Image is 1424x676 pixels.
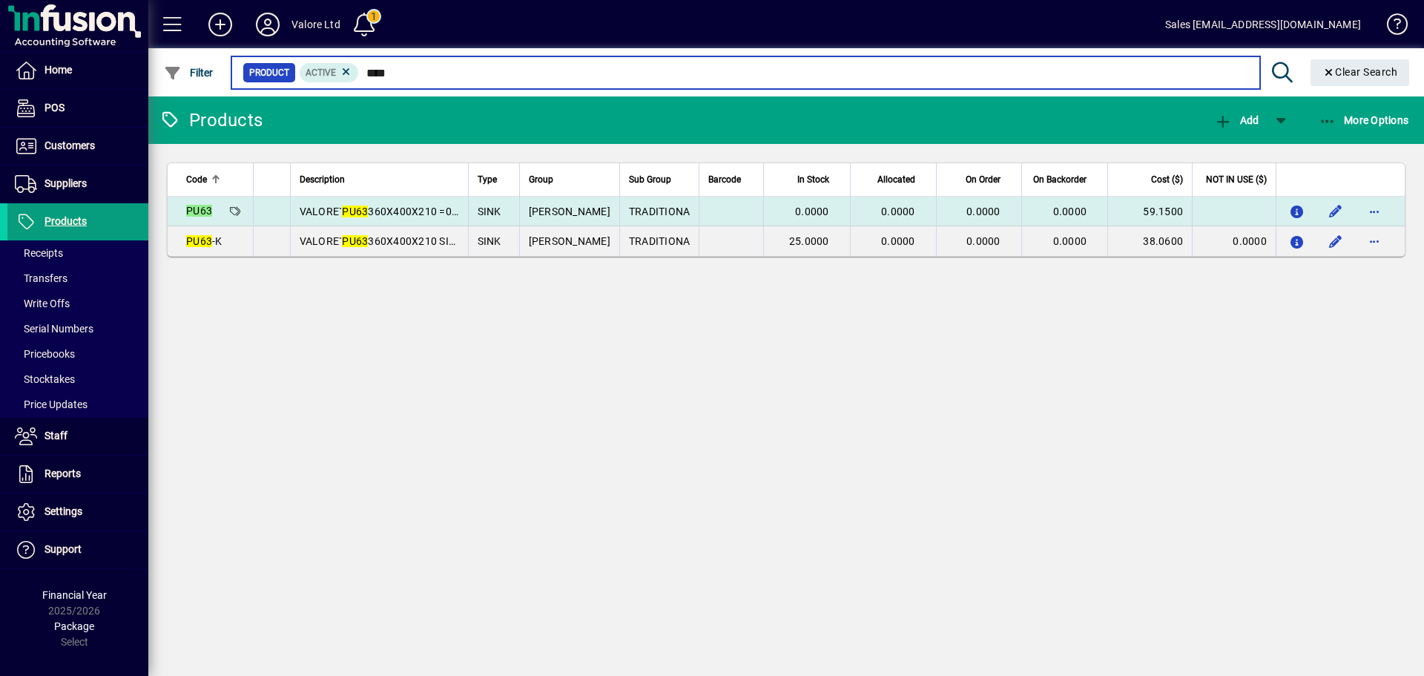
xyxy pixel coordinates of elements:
a: Suppliers [7,165,148,203]
span: Package [54,620,94,632]
div: Type [478,171,510,188]
span: Barcode [708,171,741,188]
button: Add [197,11,244,38]
span: [PERSON_NAME] [529,206,610,217]
a: Stocktakes [7,367,148,392]
div: On Backorder [1031,171,1100,188]
span: Serial Numbers [15,323,93,335]
span: On Backorder [1033,171,1087,188]
td: 38.0600 [1107,226,1192,256]
span: Financial Year [42,589,107,601]
button: Clear [1311,59,1410,86]
span: VALORE` 360X400X210 =0.05M3 BOWL [300,206,515,217]
div: Description [300,171,459,188]
a: Serial Numbers [7,316,148,341]
button: Edit [1324,200,1348,223]
span: Clear Search [1322,66,1398,78]
span: Staff [44,430,67,442]
span: Filter [164,67,214,79]
span: SINK [478,206,501,217]
em: PU63 [186,205,212,217]
a: Support [7,531,148,568]
button: Filter [160,59,217,86]
span: VALORE` 360X400X210 SINGLE BOWL [300,235,509,247]
div: Barcode [708,171,754,188]
span: Cost ($) [1151,171,1183,188]
a: Transfers [7,266,148,291]
em: PU63 [186,235,212,247]
span: Reports [44,467,81,479]
mat-chip: Activation Status: Active [300,63,359,82]
a: Write Offs [7,291,148,316]
span: SINK [478,235,501,247]
button: Edit [1324,229,1348,253]
span: Sub Group [629,171,671,188]
button: More Options [1315,107,1413,134]
span: Stocktakes [15,373,75,385]
span: [PERSON_NAME] [529,235,610,247]
span: Group [529,171,553,188]
span: Price Updates [15,398,88,410]
span: Write Offs [15,298,70,309]
span: Products [44,215,87,227]
em: PU63 [342,235,368,247]
div: On Order [946,171,1014,188]
span: TRADITIONA [629,206,690,217]
span: 0.0000 [1053,206,1087,217]
a: Home [7,52,148,89]
a: Staff [7,418,148,455]
a: Settings [7,493,148,531]
a: POS [7,90,148,127]
div: In Stock [773,171,842,188]
a: Customers [7,128,148,165]
span: Product [249,65,289,80]
div: Products [159,108,263,132]
span: Type [478,171,497,188]
span: 0.0000 [1053,235,1087,247]
a: Pricebooks [7,341,148,367]
span: TRADITIONA [629,235,690,247]
span: Add [1214,114,1259,126]
span: Support [44,543,82,555]
div: Code [186,171,244,188]
div: Sub Group [629,171,690,188]
span: NOT IN USE ($) [1206,171,1267,188]
td: 59.1500 [1107,197,1192,226]
span: 0.0000 [881,206,915,217]
span: Suppliers [44,177,87,189]
div: Group [529,171,610,188]
a: Price Updates [7,392,148,417]
span: Allocated [877,171,915,188]
button: More options [1362,229,1386,253]
span: Home [44,64,72,76]
div: Valore Ltd [291,13,340,36]
span: 0.0000 [966,206,1001,217]
span: POS [44,102,65,114]
div: Allocated [860,171,929,188]
span: Transfers [15,272,67,284]
span: Customers [44,140,95,151]
span: Code [186,171,207,188]
button: Add [1210,107,1262,134]
a: Receipts [7,240,148,266]
em: PU63 [342,206,368,217]
td: 0.0000 [1192,226,1276,256]
span: -K [186,235,222,247]
span: 0.0000 [881,235,915,247]
span: On Order [966,171,1001,188]
button: Profile [244,11,291,38]
a: Reports [7,456,148,493]
span: 0.0000 [966,235,1001,247]
span: 0.0000 [795,206,829,217]
span: Description [300,171,345,188]
span: More Options [1319,114,1409,126]
span: Settings [44,505,82,517]
span: 25.0000 [789,235,829,247]
span: Pricebooks [15,348,75,360]
div: Sales [EMAIL_ADDRESS][DOMAIN_NAME] [1165,13,1361,36]
span: Receipts [15,247,63,259]
span: In Stock [797,171,829,188]
a: Knowledge Base [1376,3,1405,51]
span: Active [306,68,336,78]
button: More options [1362,200,1386,223]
